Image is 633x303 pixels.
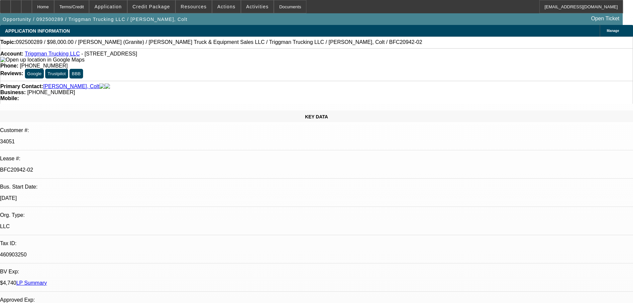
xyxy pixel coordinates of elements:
[0,57,84,63] img: Open up location in Google Maps
[0,83,43,89] strong: Primary Contact:
[588,13,622,24] a: Open Ticket
[94,4,122,9] span: Application
[81,51,137,57] span: - [STREET_ADDRESS]
[3,17,187,22] span: Opportunity / 092500289 / Triggman Trucking LLC / [PERSON_NAME], Colt
[0,57,84,63] a: View Google Maps
[25,69,44,78] button: Google
[0,39,16,45] strong: Topic:
[16,280,47,286] a: LP Summary
[69,69,83,78] button: BBB
[20,63,68,69] span: [PHONE_NUMBER]
[0,95,19,101] strong: Mobile:
[133,4,170,9] span: Credit Package
[89,0,127,13] button: Application
[0,71,23,76] strong: Reviews:
[45,69,68,78] button: Trustpilot
[212,0,241,13] button: Actions
[241,0,274,13] button: Activities
[25,51,80,57] a: Triggman Trucking LLC
[0,89,26,95] strong: Business:
[176,0,212,13] button: Resources
[16,39,422,45] span: 092500289 / $98,000.00 / [PERSON_NAME] (Granite) / [PERSON_NAME] Truck & Equipment Sales LLC / Tr...
[27,89,75,95] span: [PHONE_NUMBER]
[5,28,70,34] span: APPLICATION INFORMATION
[0,63,18,69] strong: Phone:
[305,114,328,119] span: KEY DATA
[0,51,23,57] strong: Account:
[43,83,99,89] a: [PERSON_NAME], Colt
[607,29,619,33] span: Manage
[105,83,110,89] img: linkedin-icon.png
[128,0,175,13] button: Credit Package
[246,4,269,9] span: Activities
[99,83,105,89] img: facebook-icon.png
[217,4,236,9] span: Actions
[181,4,207,9] span: Resources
